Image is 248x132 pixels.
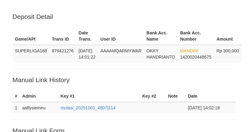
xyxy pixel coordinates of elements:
[140,90,166,102] th: Key #2
[214,27,242,45] th: Amount
[100,48,142,53] span: AAAAMQARMYWAR
[180,48,198,53] span: MANDIRI
[12,102,20,113] td: 1
[166,90,185,102] th: Note
[185,90,236,102] th: Date
[12,75,236,84] p: Manual Link History
[180,55,211,59] span: Copy 1420020448675 to clipboard
[12,45,50,63] td: SUPERLIGA168
[147,48,175,59] span: OKKY HANDRIANTO
[76,27,98,45] th: Date Trans.
[50,27,76,45] th: Trans ID
[178,27,214,45] th: Bank Acc. Number
[58,90,139,102] th: Key #1
[20,102,58,113] td: aaflysiemeu
[60,105,115,110] a: mutasi_20251001_4807|114
[185,102,236,113] td: [DATE] 14:02:18
[20,90,58,102] th: Admin
[50,45,76,63] td: 879421276
[12,27,50,45] th: Game/API
[98,27,144,45] th: User ID
[12,12,236,21] p: Deposit Detail
[79,48,96,59] span: [DATE] 14:01:22
[144,27,178,45] th: Bank Acc. Name
[12,90,20,102] th: #
[216,48,239,53] span: Rp 300,000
